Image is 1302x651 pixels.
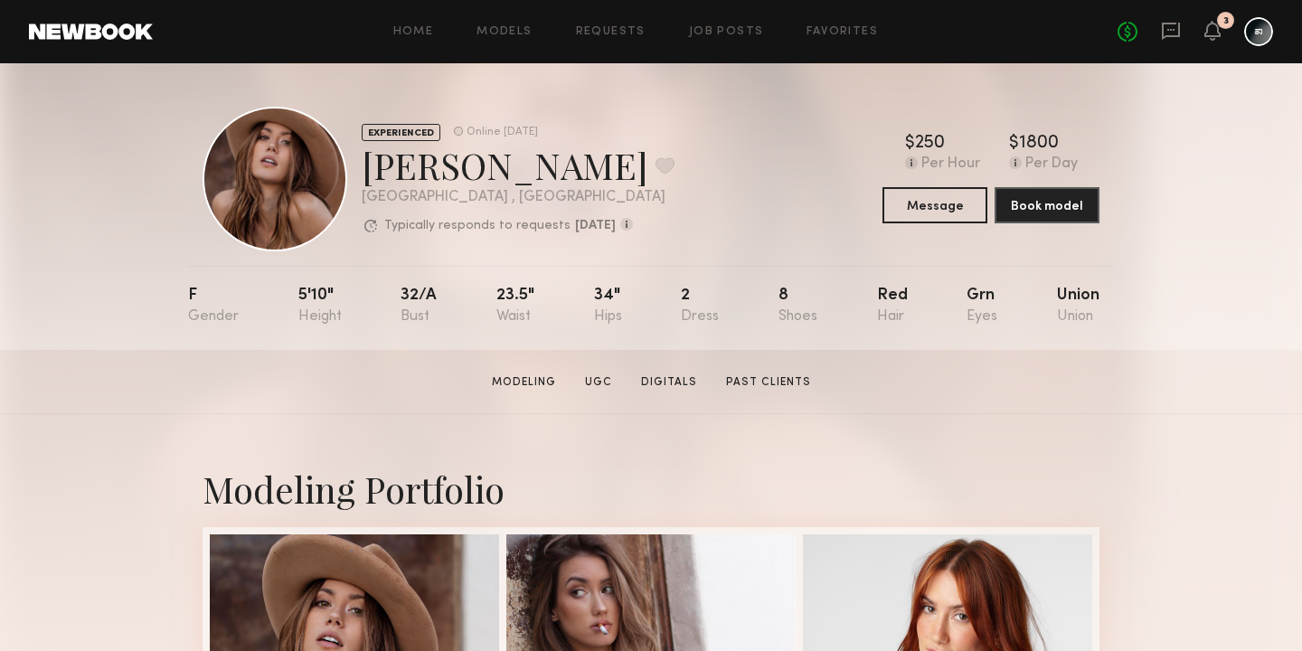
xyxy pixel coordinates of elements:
[496,288,534,325] div: 23.5"
[921,156,980,173] div: Per Hour
[689,26,764,38] a: Job Posts
[1223,16,1229,26] div: 3
[362,124,440,141] div: EXPERIENCED
[1025,156,1078,173] div: Per Day
[393,26,434,38] a: Home
[298,288,342,325] div: 5'10"
[681,288,719,325] div: 2
[594,288,622,325] div: 34"
[877,288,908,325] div: Red
[807,26,878,38] a: Favorites
[578,374,619,391] a: UGC
[362,141,675,189] div: [PERSON_NAME]
[1009,135,1019,153] div: $
[719,374,818,391] a: Past Clients
[995,187,1099,223] button: Book model
[476,26,532,38] a: Models
[467,127,538,138] div: Online [DATE]
[188,288,239,325] div: F
[203,465,1099,513] div: Modeling Portfolio
[905,135,915,153] div: $
[384,220,571,232] p: Typically responds to requests
[1019,135,1059,153] div: 1800
[634,374,704,391] a: Digitals
[401,288,437,325] div: 32/a
[967,288,997,325] div: Grn
[882,187,987,223] button: Message
[576,26,646,38] a: Requests
[362,190,675,205] div: [GEOGRAPHIC_DATA] , [GEOGRAPHIC_DATA]
[485,374,563,391] a: Modeling
[575,220,616,232] b: [DATE]
[778,288,817,325] div: 8
[915,135,945,153] div: 250
[1057,288,1099,325] div: Union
